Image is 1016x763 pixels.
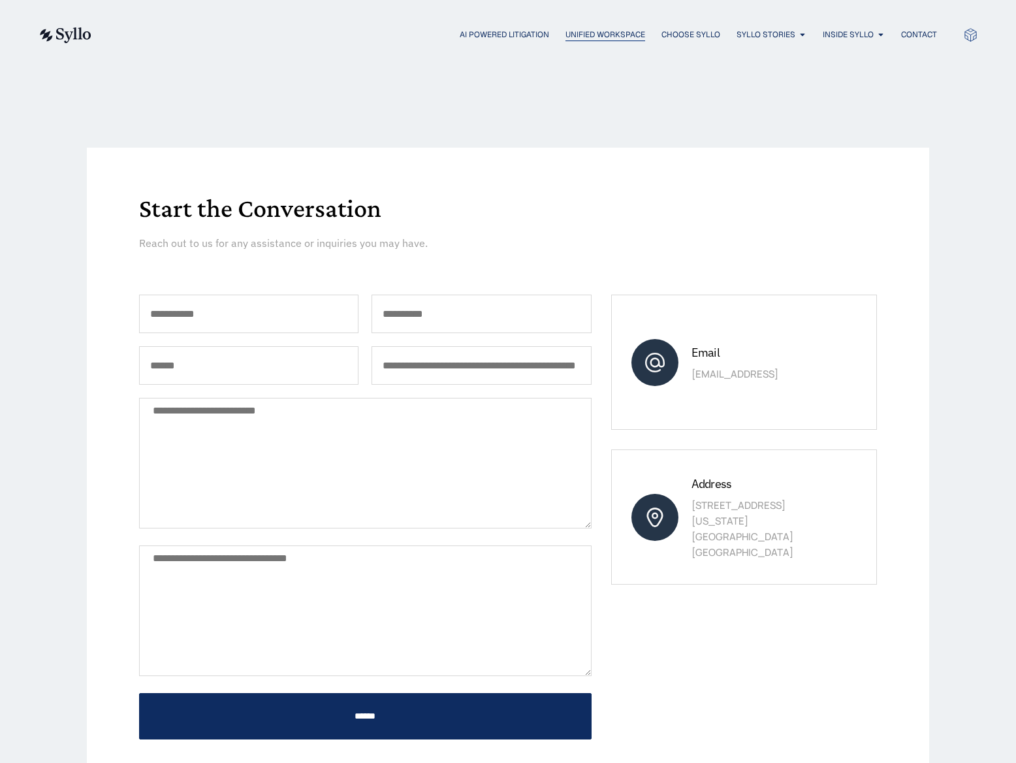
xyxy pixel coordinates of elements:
a: Unified Workspace [565,29,645,41]
a: AI Powered Litigation [460,29,549,41]
div: Menu Toggle [118,29,937,41]
a: Syllo Stories [737,29,795,41]
p: [EMAIL_ADDRESS] [691,366,836,382]
img: syllo [38,27,91,43]
nav: Menu [118,29,937,41]
span: Address [691,476,732,491]
p: Reach out to us for any assistance or inquiries you may have. [139,235,614,251]
h1: Start the Conversation [139,195,877,221]
a: Choose Syllo [661,29,720,41]
span: Email [691,345,720,360]
p: [STREET_ADDRESS] [US_STATE][GEOGRAPHIC_DATA] [GEOGRAPHIC_DATA] [691,498,836,560]
a: Contact [901,29,937,41]
a: Inside Syllo [823,29,874,41]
